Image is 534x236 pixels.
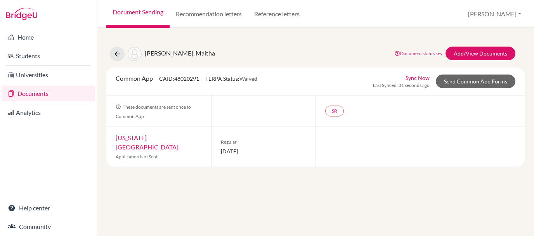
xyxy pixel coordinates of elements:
[373,82,430,89] span: Last Synced: 31 seconds ago
[205,75,257,82] span: FERPA Status:
[2,48,95,64] a: Students
[436,75,515,88] a: Send Common App Forms
[2,86,95,101] a: Documents
[116,75,153,82] span: Common App
[2,67,95,83] a: Universities
[2,29,95,45] a: Home
[325,106,344,116] a: SR
[2,219,95,234] a: Community
[116,134,179,151] a: [US_STATE][GEOGRAPHIC_DATA]
[446,47,515,60] a: Add/View Documents
[159,75,199,82] span: CAID: 48020291
[145,49,215,57] span: [PERSON_NAME], Maitha
[465,7,525,21] button: [PERSON_NAME]
[116,154,158,160] span: Application Not Sent
[394,50,442,56] a: Document status key
[116,104,191,119] span: These documents are sent once to Common App
[221,147,307,155] span: [DATE]
[6,8,37,20] img: Bridge-U
[239,75,257,82] span: Waived
[2,200,95,216] a: Help center
[2,105,95,120] a: Analytics
[406,74,430,82] a: Sync Now
[221,139,307,146] span: Regular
